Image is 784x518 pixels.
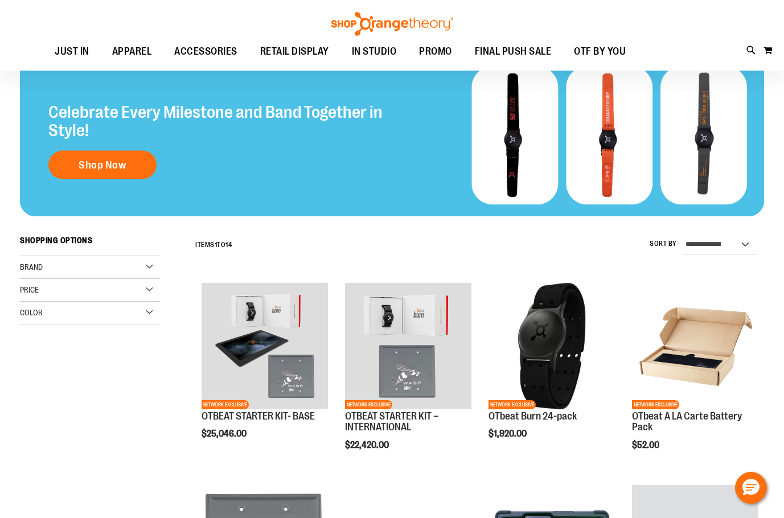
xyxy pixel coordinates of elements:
a: OTbeat Burn 24-packNETWORK EXCLUSIVE [489,283,615,411]
a: ACCESSORIES [163,39,249,65]
a: APPAREL [101,39,163,65]
span: Price [20,285,39,294]
a: OTF BY YOU [563,39,637,65]
span: 14 [225,241,232,249]
span: RETAIL DISPLAY [260,39,329,64]
div: product [626,277,764,480]
h2: Items to [195,236,232,254]
h2: Celebrate Every Milestone and Band Together in Style! [48,102,421,139]
span: ACCESSORIES [174,39,237,64]
a: JUST IN [43,39,101,65]
span: NETWORK EXCLUSIVE [632,400,679,409]
span: NETWORK EXCLUSIVE [345,400,392,409]
a: IN STUDIO [340,39,408,64]
img: Product image for OTbeat A LA Carte Battery Pack [632,283,758,409]
div: product [483,277,621,468]
span: PROMO [419,39,452,64]
a: Shop Now [48,150,157,179]
strong: Shopping Options [20,231,160,256]
button: Hello, have a question? Let’s chat. [735,472,767,504]
span: NETWORK EXCLUSIVE [202,400,249,409]
img: Shop Orangetheory [330,12,455,36]
span: Color [20,308,43,317]
span: $52.00 [632,440,661,450]
span: 1 [215,241,217,249]
span: $22,420.00 [345,440,391,450]
a: OTbeat Burn 24-pack [489,410,577,422]
span: Shop Now [79,158,126,171]
span: $1,920.00 [489,429,528,439]
span: APPAREL [112,39,152,64]
label: Sort By [650,239,677,249]
div: product [196,277,334,468]
a: OTBEAT STARTER KIT – INTERNATIONALNETWORK EXCLUSIVE [345,283,471,411]
img: OTBEAT STARTER KIT- BASE [202,283,328,409]
span: Brand [20,262,43,272]
div: product [339,277,477,480]
a: FINAL PUSH SALE [463,39,563,65]
span: FINAL PUSH SALE [475,39,552,64]
img: OTBEAT STARTER KIT – INTERNATIONAL [345,283,471,409]
span: NETWORK EXCLUSIVE [489,400,536,409]
span: IN STUDIO [352,39,397,64]
span: OTF BY YOU [574,39,626,64]
a: RETAIL DISPLAY [249,39,340,65]
a: PROMO [408,39,463,65]
img: OTbeat Burn 24-pack [489,283,615,409]
span: $25,046.00 [202,429,248,439]
a: OTBEAT STARTER KIT- BASENETWORK EXCLUSIVE [202,283,328,411]
span: JUST IN [55,39,89,64]
a: OTbeat A LA Carte Battery Pack [632,410,742,433]
a: OTBEAT STARTER KIT – INTERNATIONAL [345,410,438,433]
a: OTBEAT STARTER KIT- BASE [202,410,315,422]
a: Product image for OTbeat A LA Carte Battery PackNETWORK EXCLUSIVE [632,283,758,411]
